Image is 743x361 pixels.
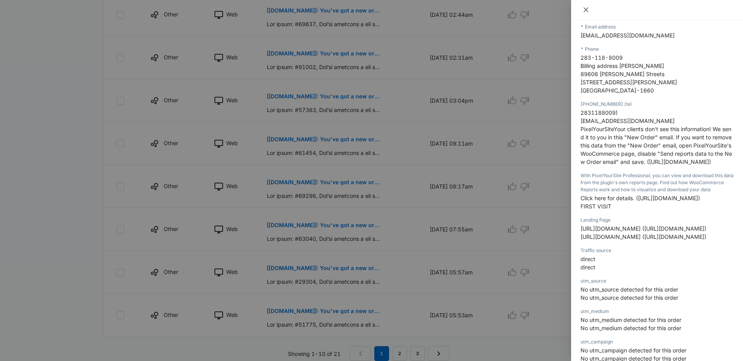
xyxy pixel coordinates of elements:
[580,54,623,61] span: 283-118-8009
[580,71,664,77] span: 89606 [PERSON_NAME] Streets
[580,286,678,293] span: No utm_source detected for this order
[580,126,732,165] span: PixelYourSiteYour clients don't see this information! We send it to you in this "New Order" email...
[580,62,664,69] span: Billing address [PERSON_NAME]
[580,23,734,30] div: * Email address
[580,87,654,94] span: [GEOGRAPHIC_DATA]-1660
[580,347,686,354] span: No utm_campaign detected for this order
[580,109,618,116] span: 2831188009)
[580,233,706,240] span: [URL][DOMAIN_NAME] ([URL][DOMAIN_NAME])
[580,247,734,254] div: Traffic source
[580,46,734,53] div: * Phone
[580,317,681,323] span: No utm_medium detected for this order
[580,256,595,262] span: direct
[580,294,678,301] span: No utm_source detected for this order
[580,32,675,39] span: [EMAIL_ADDRESS][DOMAIN_NAME]
[580,6,591,13] button: Close
[580,264,595,270] span: direct
[580,325,681,331] span: No utm_medium detected for this order
[580,195,700,201] span: Click here for details. ([URL][DOMAIN_NAME])
[583,7,589,13] span: close
[580,225,706,232] span: [URL][DOMAIN_NAME] ([URL][DOMAIN_NAME])
[580,338,734,345] div: utm_campaign
[580,79,677,85] span: [STREET_ADDRESS][PERSON_NAME]
[580,203,611,210] span: FIRST VISIT
[580,217,734,224] div: Landing Page
[580,277,734,285] div: utm_source
[580,308,734,315] div: utm_medium
[580,101,734,108] div: [PHONE_NUMBER] (tel
[580,117,675,124] span: [EMAIL_ADDRESS][DOMAIN_NAME]
[580,172,734,193] div: With PixelYourSite Professional, you can view and download this data from the plugin's own report...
